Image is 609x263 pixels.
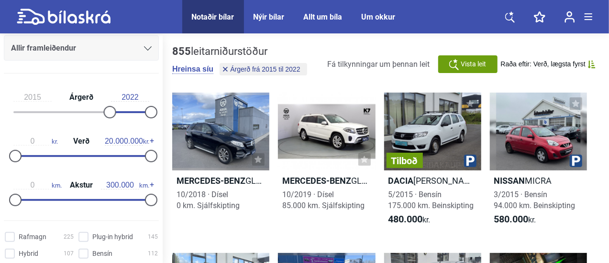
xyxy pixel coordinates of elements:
b: Dacia [388,176,414,186]
span: km. [13,181,62,189]
span: Rafmagn [19,232,46,242]
a: Mercedes-BenzGLE 350 D 4MATIC10/2018 · Dísel0 km. Sjálfskipting [172,93,269,234]
a: Nýir bílar [254,12,285,21]
span: 10/2019 · Dísel 85.000 km. Sjálfskipting [282,190,365,210]
span: Árgerð frá 2015 til 2022 [230,66,300,73]
h2: GLE 350 D 4MATIC [172,175,269,186]
span: 3/2015 · Bensín 94.000 km. Beinskipting [494,190,576,210]
span: 5/2015 · Bensín 175.000 km. Beinskipting [388,190,474,210]
span: Vista leit [461,59,486,69]
span: 107 [64,249,74,259]
b: 580.000 [494,213,529,225]
span: Plug-in hybrid [92,232,133,242]
span: Raða eftir: Verð, lægsta fyrst [501,60,586,68]
a: Mercedes-BenzGLS 350 D 4MATIC10/2019 · Dísel85.000 km. Sjálfskipting [278,93,375,234]
button: Hreinsa síu [172,64,213,74]
span: kr. [494,214,536,225]
b: Mercedes-Benz [177,176,245,186]
span: kr. [13,137,58,146]
h2: [PERSON_NAME] [384,175,481,186]
b: 480.000 [388,213,423,225]
a: TilboðDacia[PERSON_NAME]5/2015 · Bensín175.000 km. Beinskipting480.000kr. [384,93,481,234]
span: 112 [148,249,158,259]
a: Notaðir bílar [192,12,234,21]
span: 225 [64,232,74,242]
img: parking.png [570,155,582,167]
span: 145 [148,232,158,242]
a: Um okkur [362,12,396,21]
span: Tilboð [391,156,418,166]
span: kr. [105,137,149,146]
h2: GLS 350 D 4MATIC [278,175,375,186]
span: Fá tilkynningar um þennan leit [328,60,430,69]
span: 10/2018 · Dísel 0 km. Sjálfskipting [177,190,240,210]
button: Árgerð frá 2015 til 2022 [220,63,307,75]
img: parking.png [464,155,476,167]
img: user-login.svg [565,11,575,23]
span: Akstur [67,181,95,189]
span: Allir framleiðendur [11,42,76,55]
div: leitarniðurstöður [172,45,310,58]
a: Allt um bíla [304,12,343,21]
b: Mercedes-Benz [282,176,351,186]
b: 855 [172,45,191,57]
span: Árgerð [67,94,96,101]
h2: MICRA [490,175,587,186]
span: Verð [71,137,92,145]
span: Hybrid [19,249,38,259]
span: km. [101,181,149,189]
span: kr. [388,214,431,225]
button: Raða eftir: Verð, lægsta fyrst [501,60,596,68]
b: Nissan [494,176,525,186]
a: NissanMICRA3/2015 · Bensín94.000 km. Beinskipting580.000kr. [490,93,587,234]
span: Bensín [92,249,112,259]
